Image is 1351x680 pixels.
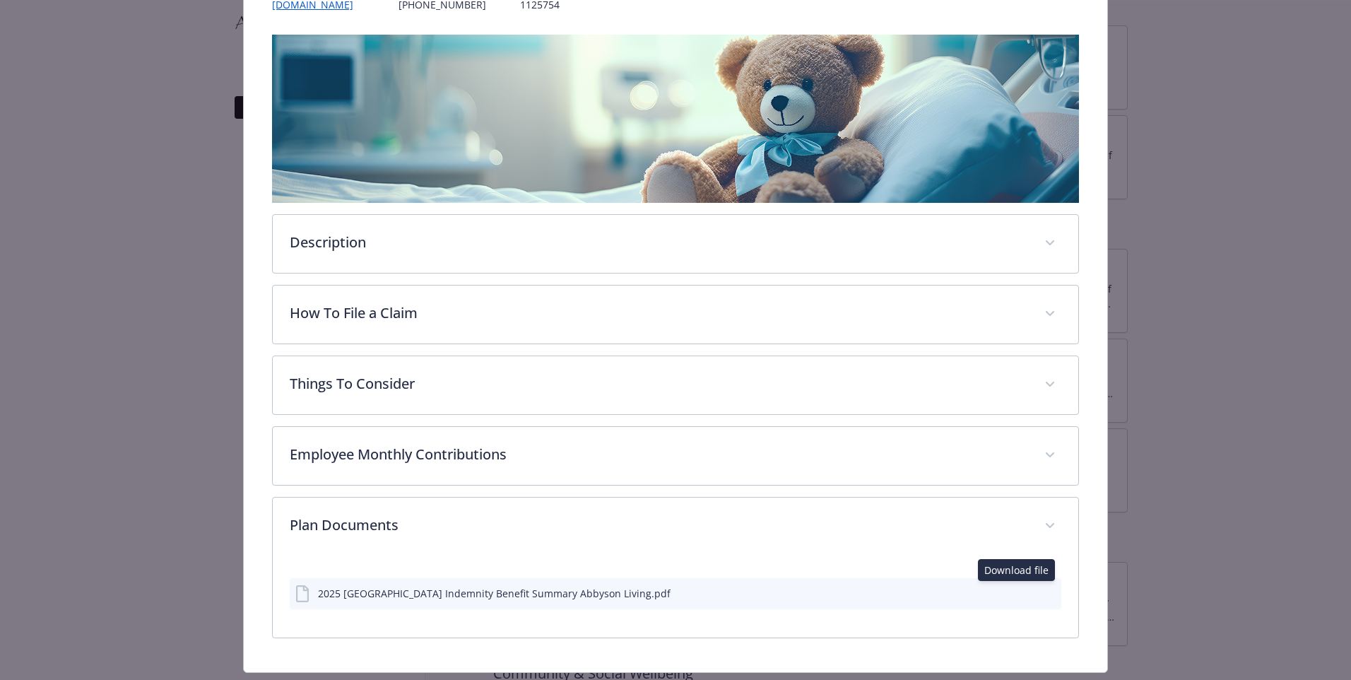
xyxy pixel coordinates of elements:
p: Employee Monthly Contributions [290,444,1027,465]
div: Plan Documents [273,498,1078,556]
div: Description [273,215,1078,273]
div: Plan Documents [273,556,1078,638]
img: banner [272,35,1079,203]
p: Description [290,232,1027,253]
div: Download file [978,559,1055,581]
div: How To File a Claim [273,286,1078,344]
p: Plan Documents [290,515,1027,536]
div: Things To Consider [273,356,1078,414]
button: download file [1020,586,1032,601]
button: preview file [1043,586,1056,601]
p: How To File a Claim [290,303,1027,324]
div: 2025 [GEOGRAPHIC_DATA] Indemnity Benefit Summary Abbyson Living.pdf [318,586,671,601]
p: Things To Consider [290,373,1027,394]
div: Employee Monthly Contributions [273,427,1078,485]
